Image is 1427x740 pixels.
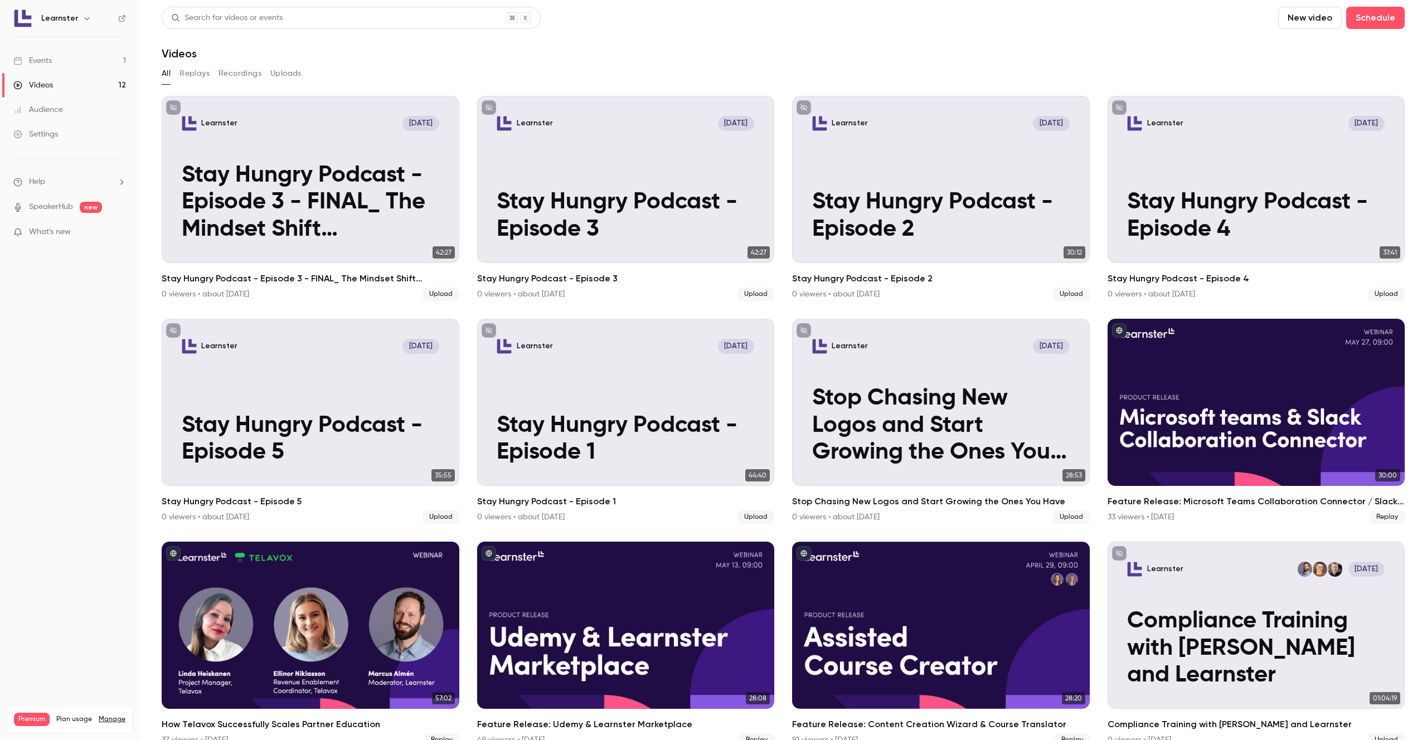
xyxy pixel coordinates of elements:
span: [DATE] [718,339,754,354]
button: Schedule [1346,7,1405,29]
p: Stay Hungry Podcast - Episode 5 [182,412,439,466]
span: 30:00 [1375,469,1400,481]
li: Feature Release: Microsoft Teams Collaboration Connector / Slack Collaboration Connector [1108,319,1405,524]
img: Ulf-Peter Åstrand [1328,562,1343,577]
section: Videos [162,7,1405,733]
span: 28:53 [1062,469,1085,481]
div: 0 viewers • about [DATE] [792,512,880,523]
iframe: Noticeable Trigger [113,227,126,237]
p: Stop Chasing New Logos and Start Growing the Ones You Have [812,385,1070,466]
span: 42:27 [433,246,455,259]
h2: How Telavox Successfully Scales Partner Education [162,718,459,731]
button: published [797,546,811,561]
span: [DATE] [402,116,439,131]
li: Stay Hungry Podcast - Episode 1 [477,319,775,524]
span: Upload [1368,288,1405,301]
p: Learnster [517,341,553,351]
div: 33 viewers • [DATE] [1108,512,1174,523]
img: Stay Hungry Podcast - Episode 2 [812,116,827,131]
img: Marcus Almén [1298,562,1313,577]
button: New video [1278,7,1342,29]
h2: Stay Hungry Podcast - Episode 3 [477,272,775,285]
img: Stop Chasing New Logos and Start Growing the Ones You Have [812,339,827,354]
span: 37:41 [1380,246,1400,259]
div: 0 viewers • about [DATE] [1108,289,1195,300]
p: Stay Hungry Podcast - Episode 3 - FINAL_ The Mindset Shift Organizations Need to Unlock Growth-VEED [182,162,439,243]
span: 42:27 [748,246,770,259]
h2: Stay Hungry Podcast - Episode 5 [162,495,459,508]
div: Events [13,55,52,66]
h2: Feature Release: Content Creation Wizard & Course Translator [792,718,1090,731]
span: Upload [423,510,459,524]
span: new [80,202,102,213]
a: Stop Chasing New Logos and Start Growing the Ones You HaveLearnster[DATE]Stop Chasing New Logos a... [792,319,1090,524]
img: Stay Hungry Podcast - Episode 3 - FINAL_ The Mindset Shift Organizations Need to Unlock Growth-VEED [182,116,197,131]
div: 0 viewers • about [DATE] [477,289,565,300]
span: Premium [14,713,50,726]
span: Help [29,176,45,188]
li: help-dropdown-opener [13,176,126,188]
img: Learnster [14,9,32,27]
h2: Stay Hungry Podcast - Episode 1 [477,495,775,508]
span: [DATE] [718,116,754,131]
button: unpublished [797,100,811,115]
p: Stay Hungry Podcast - Episode 4 [1127,189,1385,243]
p: Learnster [201,341,237,351]
button: published [166,546,181,561]
span: 28:20 [1062,692,1085,704]
div: 0 viewers • about [DATE] [162,289,249,300]
img: Stay Hungry Podcast - Episode 4 [1127,116,1142,131]
h2: Feature Release: Udemy & Learnster Marketplace [477,718,775,731]
span: Plan usage [56,715,92,724]
a: Stay Hungry Podcast - Episode 4Learnster[DATE]Stay Hungry Podcast - Episode 437:41Stay Hungry Pod... [1108,96,1405,301]
p: Learnster [1147,118,1183,128]
span: 44:40 [745,469,770,481]
div: Settings [13,129,58,140]
button: unpublished [166,100,181,115]
span: Upload [737,288,774,301]
p: Learnster [832,341,868,351]
span: 35:55 [431,469,455,481]
div: Search for videos or events [171,12,283,24]
h2: Stop Chasing New Logos and Start Growing the Ones You Have [792,495,1090,508]
button: unpublished [797,323,811,338]
div: Audience [13,104,63,115]
button: All [162,65,171,82]
div: 0 viewers • about [DATE] [792,289,880,300]
button: unpublished [166,323,181,338]
a: Manage [99,715,125,724]
h2: Stay Hungry Podcast - Episode 3 - FINAL_ The Mindset Shift Organizations Need to Unlock Growth-VEED [162,272,459,285]
p: Learnster [517,118,553,128]
p: Learnster [201,118,237,128]
div: 0 viewers • about [DATE] [477,512,565,523]
h2: Stay Hungry Podcast - Episode 4 [1108,272,1405,285]
p: Compliance Training with [PERSON_NAME] and Learnster [1127,608,1385,689]
button: unpublished [1112,100,1127,115]
a: Stay Hungry Podcast - Episode 3 - FINAL_ The Mindset Shift Organizations Need to Unlock Growth-VE... [162,96,459,301]
li: Stay Hungry Podcast - Episode 3 [477,96,775,301]
div: 0 viewers • about [DATE] [162,512,249,523]
li: Stay Hungry Podcast - Episode 2 [792,96,1090,301]
span: 30:12 [1064,246,1085,259]
div: Videos [13,80,53,91]
span: Replay [1370,510,1405,524]
li: Stay Hungry Podcast - Episode 4 [1108,96,1405,301]
span: Upload [423,288,459,301]
button: unpublished [482,323,496,338]
span: 28:08 [746,692,770,704]
h2: Stay Hungry Podcast - Episode 2 [792,272,1090,285]
span: [DATE] [1033,339,1069,354]
button: unpublished [1112,546,1127,561]
button: published [482,546,496,561]
span: 57:02 [432,692,455,704]
p: Stay Hungry Podcast - Episode 1 [497,412,754,466]
a: Stay Hungry Podcast - Episode 2Learnster[DATE]Stay Hungry Podcast - Episode 230:12Stay Hungry Pod... [792,96,1090,301]
span: [DATE] [1033,116,1069,131]
img: Stay Hungry Podcast - Episode 5 [182,339,197,354]
h2: Compliance Training with [PERSON_NAME] and Learnster [1108,718,1405,731]
li: Stay Hungry Podcast - Episode 3 - FINAL_ The Mindset Shift Organizations Need to Unlock Growth-VEED [162,96,459,301]
a: Stay Hungry Podcast - Episode 5Learnster[DATE]Stay Hungry Podcast - Episode 535:55Stay Hungry Pod... [162,319,459,524]
button: Replays [179,65,210,82]
p: Stay Hungry Podcast - Episode 2 [812,189,1070,243]
button: Recordings [219,65,261,82]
